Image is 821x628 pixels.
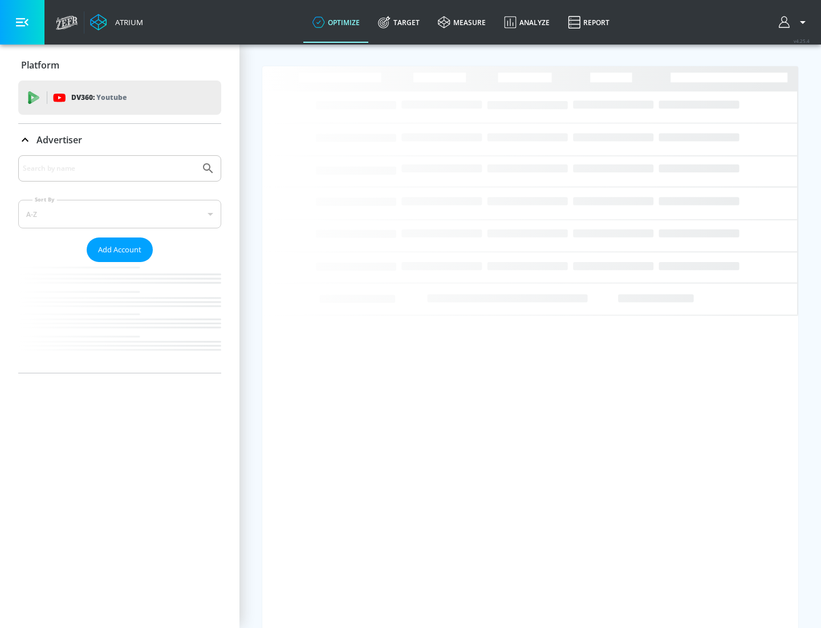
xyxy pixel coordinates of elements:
div: A-Z [18,200,221,228]
div: Platform [18,49,221,81]
div: Advertiser [18,124,221,156]
p: Advertiser [36,134,82,146]
span: Add Account [98,243,141,256]
a: Atrium [90,14,143,31]
label: Sort By [32,196,57,203]
a: Target [369,2,429,43]
div: Advertiser [18,155,221,373]
p: Platform [21,59,59,71]
a: measure [429,2,495,43]
a: Report [559,2,619,43]
p: Youtube [96,91,127,103]
span: v 4.25.4 [794,38,810,44]
input: Search by name [23,161,196,176]
a: optimize [303,2,369,43]
button: Add Account [87,237,153,262]
div: DV360: Youtube [18,80,221,115]
a: Analyze [495,2,559,43]
p: DV360: [71,91,127,104]
div: Atrium [111,17,143,27]
nav: list of Advertiser [18,262,221,373]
